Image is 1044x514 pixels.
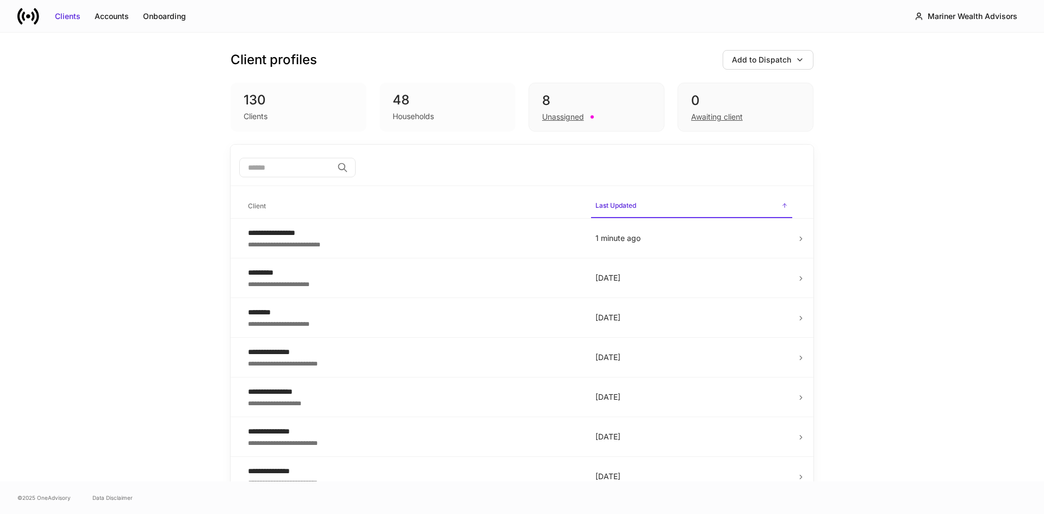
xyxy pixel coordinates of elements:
button: Accounts [88,8,136,25]
p: 1 minute ago [595,233,788,244]
div: 0Awaiting client [678,83,813,132]
span: © 2025 OneAdvisory [17,493,71,502]
div: Accounts [95,11,129,22]
button: Clients [48,8,88,25]
p: [DATE] [595,431,788,442]
h3: Client profiles [231,51,317,69]
div: 8 [542,92,651,109]
div: Add to Dispatch [732,54,791,65]
button: Add to Dispatch [723,50,813,70]
div: Unassigned [542,112,584,122]
p: [DATE] [595,392,788,402]
p: [DATE] [595,352,788,363]
div: 0 [691,92,800,109]
div: 8Unassigned [529,83,664,132]
p: [DATE] [595,273,788,283]
div: Clients [244,111,268,122]
div: Clients [55,11,80,22]
h6: Last Updated [595,200,636,210]
span: Client [244,195,582,218]
h6: Client [248,201,266,211]
div: Onboarding [143,11,186,22]
button: Mariner Wealth Advisors [905,7,1027,26]
div: Awaiting client [691,112,743,122]
span: Last Updated [591,195,792,218]
button: Onboarding [136,8,193,25]
p: [DATE] [595,312,788,323]
div: Mariner Wealth Advisors [928,11,1017,22]
div: 130 [244,91,353,109]
p: [DATE] [595,471,788,482]
a: Data Disclaimer [92,493,133,502]
div: 48 [393,91,502,109]
div: Households [393,111,434,122]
